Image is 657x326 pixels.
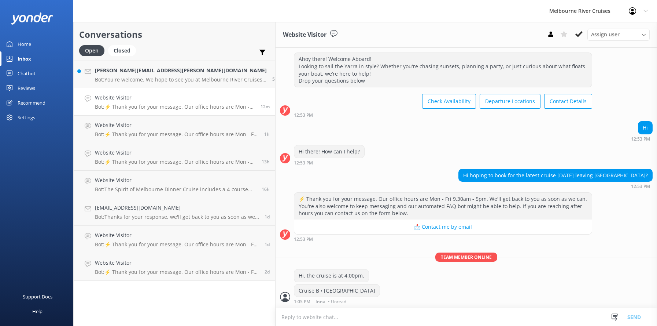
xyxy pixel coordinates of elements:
[422,94,476,109] button: Check Availability
[591,30,620,39] span: Assign user
[631,136,653,141] div: Sep 08 2025 12:53pm (UTC +10:00) Australia/Sydney
[79,46,108,54] a: Open
[95,131,259,138] p: Bot: ⚡ Thank you for your message. Our office hours are Mon - Fri 9.30am - 5pm. We'll get back to...
[18,37,31,51] div: Home
[328,300,346,304] span: • Unread
[294,236,592,242] div: Sep 08 2025 12:53pm (UTC +10:00) Australia/Sydney
[95,159,256,165] p: Bot: ⚡ Thank you for your message. Our office hours are Mon - Fri 9.30am - 5pm. We'll get back to...
[294,161,313,165] strong: 12:53 PM
[11,12,53,25] img: yonder-white-logo.png
[79,45,104,56] div: Open
[95,186,256,193] p: Bot: The Spirit of Melbourne Dinner Cruise includes a 4-course meal with an entrée, main, dessert...
[294,145,364,158] div: Hi there! How can I help?
[435,253,497,262] span: Team member online
[95,104,255,110] p: Bot: ⚡ Thank you for your message. Our office hours are Mon - Fri 9.30am - 5pm. We'll get back to...
[95,94,255,102] h4: Website Visitor
[95,241,259,248] p: Bot: ⚡ Thank you for your message. Our office hours are Mon - Fri 9.30am - 5pm. We'll get back to...
[294,112,592,117] div: Sep 08 2025 12:53pm (UTC +10:00) Australia/Sydney
[631,137,650,141] strong: 12:53 PM
[18,81,35,95] div: Reviews
[95,121,259,129] h4: Website Visitor
[315,300,325,304] span: Inna
[587,29,650,40] div: Assign User
[294,237,313,242] strong: 12:53 PM
[18,66,36,81] div: Chatbot
[283,30,326,40] h3: Website Visitor
[95,231,259,239] h4: Website Visitor
[294,160,365,165] div: Sep 08 2025 12:53pm (UTC +10:00) Australia/Sydney
[294,299,380,304] div: Sep 08 2025 01:05pm (UTC +10:00) Australia/Sydney
[261,104,270,110] span: Sep 08 2025 12:53pm (UTC +10:00) Australia/Sydney
[264,131,270,137] span: Sep 08 2025 11:26am (UTC +10:00) Australia/Sydney
[74,198,275,226] a: [EMAIL_ADDRESS][DOMAIN_NAME]Bot:Thanks for your response, we'll get back to you as soon as we can...
[294,193,592,220] div: ⚡ Thank you for your message. Our office hours are Mon - Fri 9.30am - 5pm. We'll get back to you ...
[32,304,43,319] div: Help
[74,61,275,88] a: [PERSON_NAME][EMAIL_ADDRESS][PERSON_NAME][DOMAIN_NAME]Bot:You're welcome. We hope to see you at M...
[265,214,270,220] span: Sep 06 2025 06:13pm (UTC +10:00) Australia/Sydney
[459,169,652,182] div: Hi hoping to book for the latest cruise [DATE] leaving [GEOGRAPHIC_DATA]?
[108,45,136,56] div: Closed
[95,176,256,184] h4: Website Visitor
[108,46,140,54] a: Closed
[480,94,540,109] button: Departure Locations
[18,51,31,66] div: Inbox
[74,253,275,281] a: Website VisitorBot:⚡ Thank you for your message. Our office hours are Mon - Fri 9.30am - 5pm. We'...
[74,143,275,171] a: Website VisitorBot:⚡ Thank you for your message. Our office hours are Mon - Fri 9.30am - 5pm. We'...
[74,171,275,198] a: Website VisitorBot:The Spirit of Melbourne Dinner Cruise includes a 4-course meal with an entrée,...
[294,220,592,234] button: 📩 Contact me by email
[265,241,270,247] span: Sep 06 2025 04:58pm (UTC +10:00) Australia/Sydney
[294,269,369,282] div: Hi, the cruise is at 4:00pm.
[544,94,592,109] button: Contact Details
[95,269,259,275] p: Bot: ⚡ Thank you for your message. Our office hours are Mon - Fri 9.30am - 5pm. We'll get back to...
[74,226,275,253] a: Website VisitorBot:⚡ Thank you for your message. Our office hours are Mon - Fri 9.30am - 5pm. We'...
[95,204,259,212] h4: [EMAIL_ADDRESS][DOMAIN_NAME]
[74,116,275,143] a: Website VisitorBot:⚡ Thank you for your message. Our office hours are Mon - Fri 9.30am - 5pm. We'...
[18,110,35,125] div: Settings
[95,214,259,220] p: Bot: Thanks for your response, we'll get back to you as soon as we can during opening hours.
[265,269,270,275] span: Sep 05 2025 05:32pm (UTC +10:00) Australia/Sydney
[23,289,52,304] div: Support Docs
[638,122,652,134] div: Hi
[18,95,45,110] div: Recommend
[272,76,279,82] span: Sep 08 2025 12:59pm (UTC +10:00) Australia/Sydney
[79,28,270,41] h2: Conversations
[294,300,310,304] strong: 1:05 PM
[631,184,650,189] strong: 12:53 PM
[458,184,653,189] div: Sep 08 2025 12:53pm (UTC +10:00) Australia/Sydney
[95,259,259,267] h4: Website Visitor
[95,76,267,83] p: Bot: You're welcome. We hope to see you at Melbourne River Cruises soon!
[74,88,275,116] a: Website VisitorBot:⚡ Thank you for your message. Our office hours are Mon - Fri 9.30am - 5pm. We'...
[262,159,270,165] span: Sep 07 2025 11:51pm (UTC +10:00) Australia/Sydney
[262,186,270,192] span: Sep 07 2025 08:59pm (UTC +10:00) Australia/Sydney
[294,285,380,297] div: Cruise B • [GEOGRAPHIC_DATA]
[294,53,592,87] div: Ahoy there! Welcome Aboard! Looking to sail the Yarra in style? Whether you're chasing sunsets, p...
[95,66,267,75] h4: [PERSON_NAME][EMAIL_ADDRESS][PERSON_NAME][DOMAIN_NAME]
[294,113,313,117] strong: 12:53 PM
[95,149,256,157] h4: Website Visitor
